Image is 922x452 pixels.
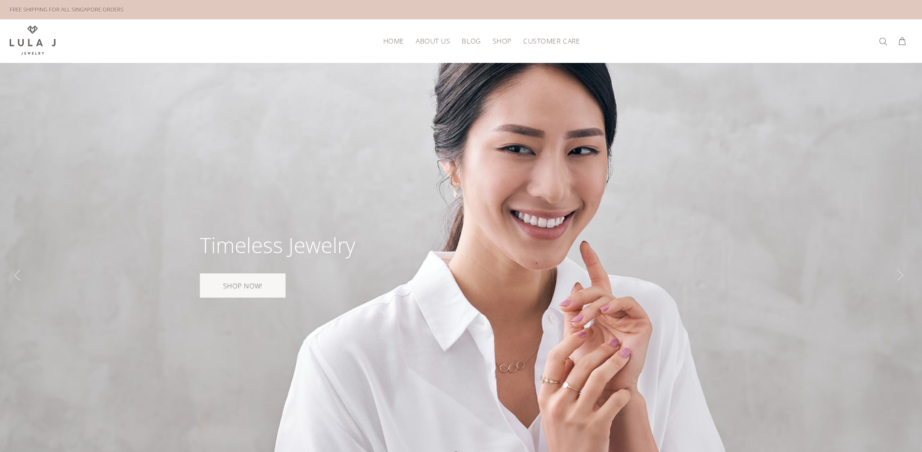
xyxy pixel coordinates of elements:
span: Blog [462,37,481,45]
a: HOME [378,33,410,48]
a: About Us [410,33,456,48]
span: Shop [493,37,512,45]
a: Customer Care [517,33,580,48]
a: Shop [487,33,517,48]
a: SHOP NOW! [200,273,286,298]
div: FREE SHIPPING FOR ALL SINGAPORE ORDERS [10,4,123,15]
a: Blog [456,33,486,48]
span: About Us [416,37,450,45]
span: HOME [383,37,404,45]
div: Timeless Jewelry [200,234,355,256]
span: Customer Care [523,37,580,45]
